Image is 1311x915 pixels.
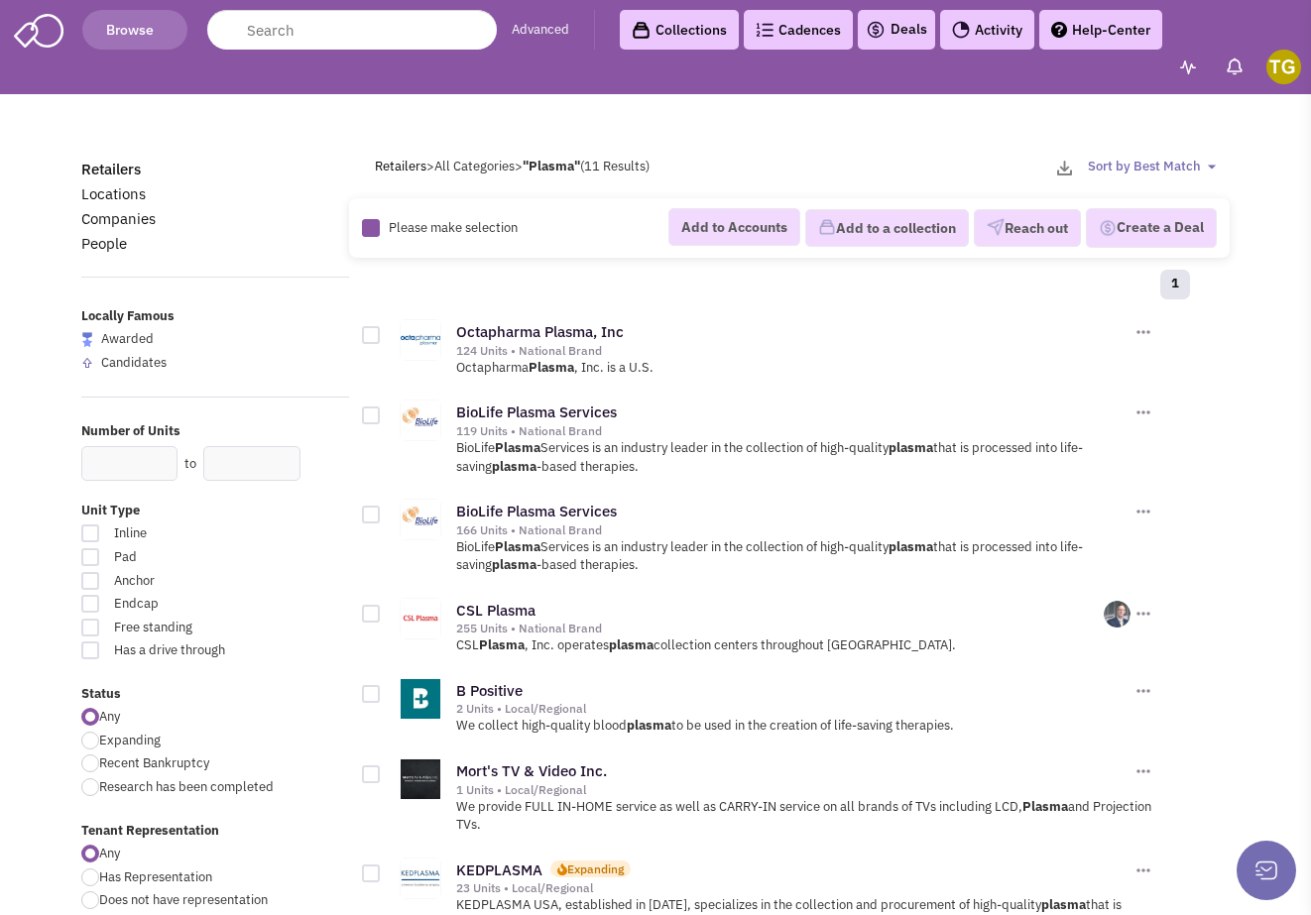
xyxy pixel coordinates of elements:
[81,357,93,369] img: locallyfamous-upvote.png
[492,556,536,573] b: plasma
[620,10,739,50] a: Collections
[99,845,120,861] span: Any
[456,636,1153,655] p: CSL , Inc. operates collection centers throughout [GEOGRAPHIC_DATA].
[1104,601,1131,628] img: NLj4BdgTlESKGCbmEPFDQg.png
[512,21,569,40] a: Advanced
[103,21,167,39] span: Browse
[492,458,536,475] b: plasma
[81,209,156,228] a: Companies
[987,218,1005,236] img: VectorPaper_Plane.png
[1057,161,1072,175] img: download-2-24.png
[456,717,1153,736] p: We collect high-quality blood to be used in the creation of life-saving therapies.
[99,778,274,795] span: Research has been completed
[974,209,1081,247] button: Reach out
[81,332,93,347] img: locallyfamous-largeicon.png
[81,822,349,841] label: Tenant Representation
[1022,798,1068,815] b: Plasma
[81,422,349,441] label: Number of Units
[456,860,542,879] a: KEDPLASMA
[81,234,127,253] a: People
[456,522,1131,538] div: 166 Units • National Brand
[82,10,187,50] button: Browse
[456,798,1153,835] p: We provide FULL IN-HOME service as well as CARRY-IN service on all brands of TVs including LCD, a...
[101,572,267,591] span: Anchor
[495,439,540,456] b: Plasma
[1099,217,1117,239] img: Deal-Dollar.png
[756,23,774,37] img: Cadences_logo.png
[99,868,212,885] span: Has Representation
[805,209,969,247] button: Add to a collection
[529,359,574,376] b: Plasma
[1086,208,1217,248] button: Create a Deal
[1160,270,1190,299] a: 1
[81,184,146,203] a: Locations
[99,891,268,908] span: Does not have representation
[940,10,1034,50] a: Activity
[818,218,836,236] img: icon-collection-lavender.png
[456,359,1153,378] p: Octapharma , Inc. is a U.S.
[456,701,1131,717] div: 2 Units • Local/Regional
[101,595,267,614] span: Endcap
[101,641,267,660] span: Has a drive through
[479,636,525,653] b: Plasma
[207,10,497,50] input: Search
[101,619,267,637] span: Free standing
[184,455,196,474] label: to
[81,307,349,326] label: Locally Famous
[298,449,324,475] div: Search Nearby
[889,538,933,555] b: plasma
[456,761,607,780] a: Mort's TV & Video Inc.
[389,219,518,236] span: Please make selection
[1266,50,1301,84] img: Tyler Gettel
[81,685,349,704] label: Status
[495,538,540,555] b: Plasma
[426,158,434,174] span: >
[1051,22,1067,38] img: help.png
[101,524,267,543] span: Inline
[456,880,1131,896] div: 23 Units • Local/Regional
[99,754,209,771] span: Recent Bankruptcy
[744,10,853,50] a: Cadences
[101,330,154,347] span: Awarded
[456,402,617,421] a: BioLife Plasma Services
[889,439,933,456] b: plasma
[609,636,654,653] b: plasma
[456,343,1131,359] div: 124 Units • National Brand
[632,21,651,40] img: icon-collection-lavender-black.svg
[101,548,267,567] span: Pad
[375,158,426,174] a: Retailers
[952,21,970,39] img: Activity.png
[1041,896,1086,913] b: plasma
[456,439,1153,476] p: BioLife Services is an industry leader in the collection of high-quality that is processed into l...
[866,18,927,42] a: Deals
[567,860,624,877] div: Expanding
[1039,10,1162,50] a: Help-Center
[99,732,161,748] span: Expanding
[14,10,63,48] img: SmartAdmin
[866,18,886,42] img: icon-deals.svg
[99,708,120,725] span: Any
[456,502,617,520] a: BioLife Plasma Services
[81,160,141,178] a: Retailers
[668,208,800,246] button: Add to Accounts
[456,782,1131,798] div: 1 Units • Local/Regional
[456,681,523,700] a: B Positive
[434,158,650,174] span: All Categories (11 Results)
[456,601,536,620] a: CSL Plasma
[456,322,624,341] a: Octapharma Plasma, Inc
[81,502,349,520] label: Unit Type
[101,354,167,371] span: Candidates
[523,158,580,174] b: "Plasma"
[456,621,1104,636] div: 255 Units • National Brand
[456,538,1153,575] p: BioLife Services is an industry leader in the collection of high-quality that is processed into l...
[362,219,380,237] img: Rectangle.png
[456,423,1131,439] div: 119 Units • National Brand
[515,158,523,174] span: >
[627,717,671,734] b: plasma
